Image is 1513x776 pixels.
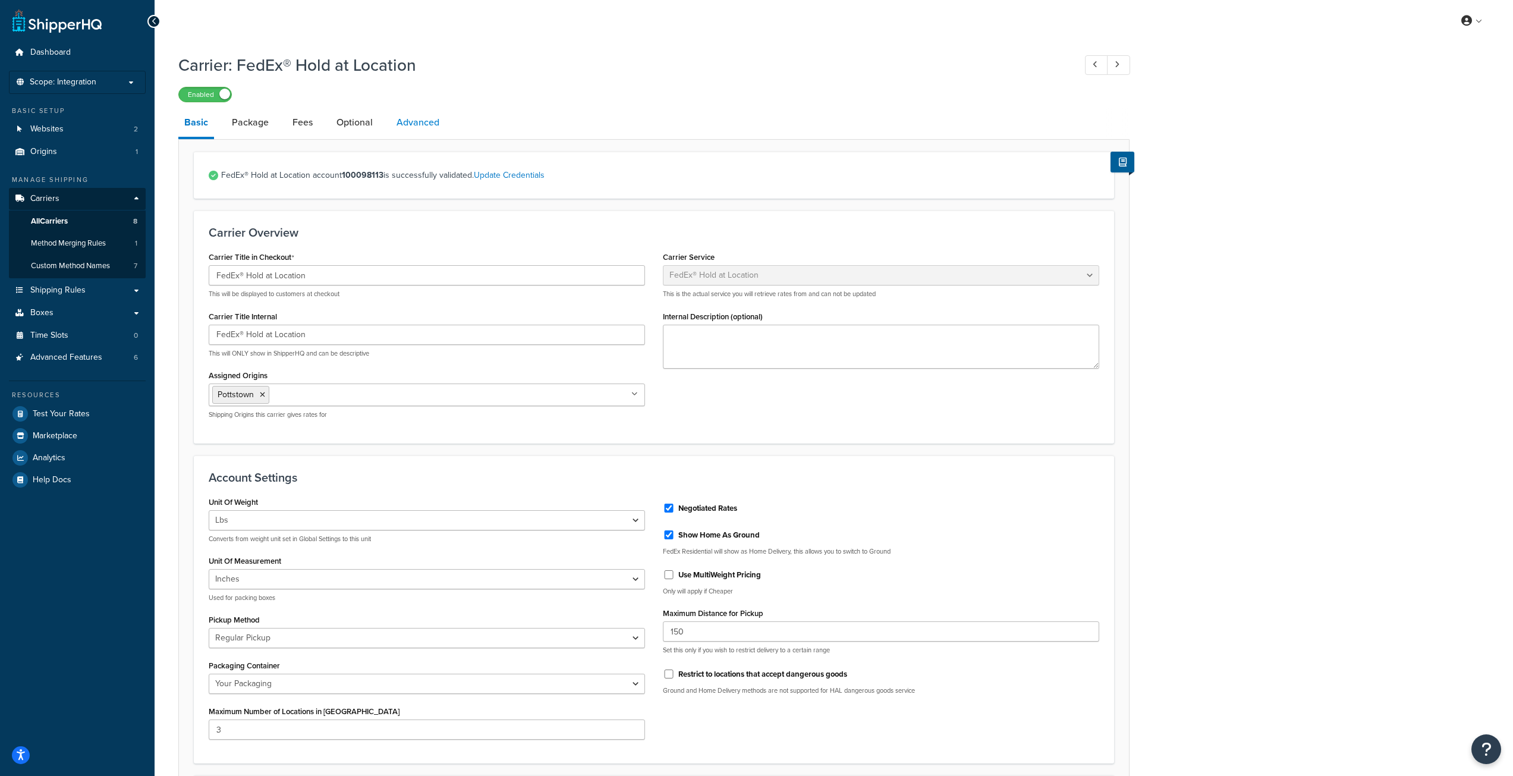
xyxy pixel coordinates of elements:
[9,390,146,400] div: Resources
[9,211,146,233] a: AllCarriers8
[9,325,146,347] li: Time Slots
[30,124,64,134] span: Websites
[9,175,146,185] div: Manage Shipping
[30,48,71,58] span: Dashboard
[178,108,214,139] a: Basic
[179,87,231,102] label: Enabled
[218,388,254,401] span: Pottstown
[209,535,645,543] p: Converts from weight unit set in Global Settings to this unit
[287,108,319,137] a: Fees
[30,353,102,363] span: Advanced Features
[31,238,106,249] span: Method Merging Rules
[9,233,146,255] li: Method Merging Rules
[9,302,146,324] a: Boxes
[9,188,146,210] a: Carriers
[9,279,146,301] a: Shipping Rules
[226,108,275,137] a: Package
[31,261,110,271] span: Custom Method Names
[178,54,1063,77] h1: Carrier: FedEx® Hold at Location
[133,216,137,227] span: 8
[209,312,277,321] label: Carrier Title Internal
[9,255,146,277] li: Custom Method Names
[9,255,146,277] a: Custom Method Names7
[663,609,763,618] label: Maximum Distance for Pickup
[9,233,146,255] a: Method Merging Rules1
[134,353,138,363] span: 6
[9,469,146,491] a: Help Docs
[9,188,146,278] li: Carriers
[331,108,379,137] a: Optional
[221,167,1099,184] span: FedEx® Hold at Location account is successfully validated.
[1107,55,1130,75] a: Next Record
[9,347,146,369] li: Advanced Features
[663,686,1099,695] p: Ground and Home Delivery methods are not supported for HAL dangerous goods service
[1471,734,1501,764] button: Open Resource Center
[33,475,71,485] span: Help Docs
[9,447,146,469] a: Analytics
[209,349,645,358] p: This will ONLY show in ShipperHQ and can be descriptive
[1111,152,1134,172] button: Show Help Docs
[209,707,400,716] label: Maximum Number of Locations in [GEOGRAPHIC_DATA]
[209,253,294,262] label: Carrier Title in Checkout
[136,147,138,157] span: 1
[30,308,54,318] span: Boxes
[678,669,847,680] label: Restrict to locations that accept dangerous goods
[678,530,760,541] label: Show Home As Ground
[30,331,68,341] span: Time Slots
[1085,55,1108,75] a: Previous Record
[209,557,281,565] label: Unit Of Measurement
[663,290,1099,299] p: This is the actual service you will retrieve rates from and can not be updated
[9,106,146,116] div: Basic Setup
[209,410,645,419] p: Shipping Origins this carrier gives rates for
[209,661,280,670] label: Packaging Container
[30,147,57,157] span: Origins
[209,471,1099,484] h3: Account Settings
[9,141,146,163] a: Origins1
[391,108,445,137] a: Advanced
[135,238,137,249] span: 1
[9,325,146,347] a: Time Slots0
[342,169,383,181] strong: 100098113
[30,77,96,87] span: Scope: Integration
[9,425,146,447] a: Marketplace
[9,403,146,425] a: Test Your Rates
[678,570,761,580] label: Use MultiWeight Pricing
[663,587,1099,596] p: Only will apply if Cheaper
[33,431,77,441] span: Marketplace
[474,169,545,181] a: Update Credentials
[9,141,146,163] li: Origins
[9,118,146,140] a: Websites2
[134,331,138,341] span: 0
[663,547,1099,556] p: FedEx Residential will show as Home Delivery, this allows you to switch to Ground
[209,615,260,624] label: Pickup Method
[663,253,715,262] label: Carrier Service
[9,118,146,140] li: Websites
[33,409,90,419] span: Test Your Rates
[134,261,137,271] span: 7
[134,124,138,134] span: 2
[30,285,86,296] span: Shipping Rules
[209,371,268,380] label: Assigned Origins
[33,453,65,463] span: Analytics
[209,593,645,602] p: Used for packing boxes
[209,498,258,507] label: Unit Of Weight
[31,216,68,227] span: All Carriers
[9,42,146,64] a: Dashboard
[9,347,146,369] a: Advanced Features6
[209,226,1099,239] h3: Carrier Overview
[663,646,1099,655] p: Set this only if you wish to restrict delivery to a certain range
[30,194,59,204] span: Carriers
[678,503,737,514] label: Negotiated Rates
[663,312,763,321] label: Internal Description (optional)
[209,290,645,299] p: This will be displayed to customers at checkout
